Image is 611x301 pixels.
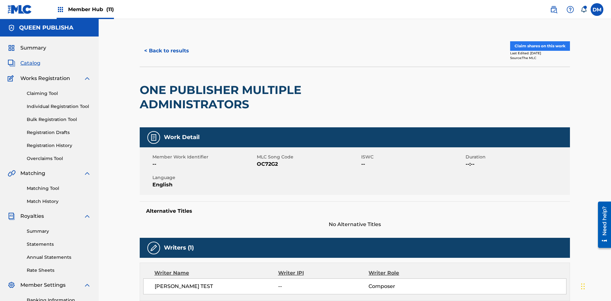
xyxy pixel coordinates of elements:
img: expand [83,75,91,82]
div: Writer IPI [278,269,369,277]
a: Overclaims Tool [27,155,91,162]
div: User Menu [591,3,603,16]
span: --:-- [466,160,568,168]
img: expand [83,281,91,289]
img: Summary [8,44,15,52]
a: Individual Registration Tool [27,103,91,110]
iframe: Chat Widget [579,271,611,301]
span: Language [152,174,255,181]
span: English [152,181,255,189]
a: Rate Sheets [27,267,91,274]
span: Royalties [20,212,44,220]
span: Catalog [20,59,40,67]
a: Registration History [27,142,91,149]
img: help [566,6,574,13]
span: Member Hub [68,6,114,13]
a: Statements [27,241,91,248]
span: -- [152,160,255,168]
span: Composer [369,283,451,290]
span: (11) [106,6,114,12]
button: Claim shares on this work [510,41,570,51]
img: Matching [8,170,16,177]
img: Royalties [8,212,15,220]
h2: ONE PUBLISHER MULTIPLE ADMINISTRATORS [140,83,398,111]
a: CatalogCatalog [8,59,40,67]
img: Catalog [8,59,15,67]
a: Summary [27,228,91,235]
a: Bulk Registration Tool [27,116,91,123]
div: Writer Role [369,269,451,277]
span: Member Settings [20,281,66,289]
span: Summary [20,44,46,52]
a: Matching Tool [27,185,91,192]
span: No Alternative Titles [140,221,570,228]
img: Work Detail [150,134,158,141]
span: Matching [20,170,45,177]
a: Annual Statements [27,254,91,261]
img: expand [83,170,91,177]
a: Public Search [547,3,560,16]
div: Help [564,3,577,16]
span: Duration [466,154,568,160]
h5: QUEEN PUBLISHA [19,24,74,31]
img: search [550,6,558,13]
a: Registration Drafts [27,129,91,136]
img: MLC Logo [8,5,32,14]
span: Member Work Identifier [152,154,255,160]
img: expand [83,212,91,220]
span: MLC Song Code [257,154,360,160]
span: -- [278,283,369,290]
h5: Writers (1) [164,244,194,251]
span: ISWC [361,154,464,160]
img: Top Rightsholders [57,6,64,13]
div: Last Edited: [DATE] [510,51,570,56]
div: Source: The MLC [510,56,570,60]
img: Accounts [8,24,15,32]
a: Match History [27,198,91,205]
span: -- [361,160,464,168]
button: < Back to results [140,43,193,59]
h5: Work Detail [164,134,200,141]
span: Works Registration [20,75,70,82]
div: Notifications [580,6,587,13]
div: Writer Name [154,269,278,277]
img: Writers [150,244,158,252]
img: Works Registration [8,75,16,82]
a: SummarySummary [8,44,46,52]
h5: Alternative Titles [146,208,564,214]
img: Member Settings [8,281,15,289]
span: [PERSON_NAME] TEST [155,283,278,290]
span: OC72G2 [257,160,360,168]
a: Claiming Tool [27,90,91,97]
div: Drag [581,277,585,296]
iframe: Resource Center [593,199,611,251]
